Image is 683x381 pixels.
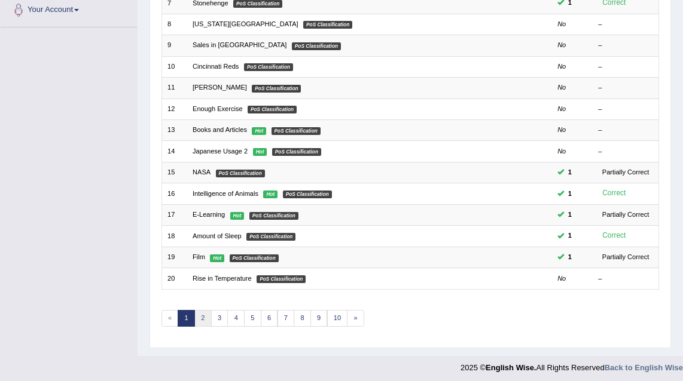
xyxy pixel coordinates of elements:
[564,167,575,178] span: You can still take this question
[564,210,575,220] span: You can still take this question
[161,120,187,141] td: 13
[193,211,225,218] a: E-Learning
[598,105,653,114] div: –
[193,275,252,282] a: Rise in Temperature
[564,189,575,199] span: You can still take this question
[252,127,266,135] em: Hot
[598,230,630,242] div: Correct
[486,363,536,372] strong: English Wise.
[564,252,575,263] span: You can still take this question
[557,20,566,27] em: No
[244,63,293,71] em: PoS Classification
[161,141,187,162] td: 14
[278,310,295,327] a: 7
[244,310,261,327] a: 5
[193,253,205,260] a: Film
[193,190,258,197] a: Intelligence of Animals
[272,127,321,135] em: PoS Classification
[161,204,187,225] td: 17
[598,167,653,178] div: Partially Correct
[598,274,653,284] div: –
[294,310,311,327] a: 8
[193,84,247,91] a: [PERSON_NAME]
[193,168,211,176] a: NASA
[557,105,566,112] em: No
[230,212,245,220] em: Hot
[272,148,321,156] em: PoS Classification
[261,310,278,327] a: 6
[252,85,301,93] em: PoS Classification
[193,148,248,155] a: Japanese Usage 2
[598,41,653,50] div: –
[211,310,228,327] a: 3
[210,254,224,262] em: Hot
[461,356,683,373] div: 2025 © All Rights Reserved
[310,310,328,327] a: 9
[598,125,653,135] div: –
[161,162,187,183] td: 15
[598,210,653,220] div: Partially Correct
[193,126,247,133] a: Books and Articles
[161,78,187,99] td: 11
[557,41,566,48] em: No
[178,310,195,327] a: 1
[283,190,332,198] em: PoS Classification
[161,35,187,56] td: 9
[557,148,566,155] em: No
[263,190,278,198] em: Hot
[193,63,239,70] a: Cincinnati Reds
[303,21,352,29] em: PoS Classification
[564,231,575,241] span: You can still take this question
[557,275,566,282] em: No
[598,147,653,156] div: –
[598,83,653,93] div: –
[193,41,286,48] a: Sales in [GEOGRAPHIC_DATA]
[327,310,348,327] a: 10
[292,42,341,50] em: PoS Classification
[161,268,187,289] td: 20
[193,232,242,239] a: Amount of Sleep
[161,14,187,35] td: 8
[257,275,306,283] em: PoS Classification
[605,363,683,372] a: Back to English Wise
[598,62,653,72] div: –
[598,20,653,29] div: –
[227,310,245,327] a: 4
[161,99,187,119] td: 12
[193,20,298,27] a: [US_STATE][GEOGRAPHIC_DATA]
[347,310,364,327] a: »
[193,105,243,112] a: Enough Exercise
[161,247,187,268] td: 19
[248,106,297,113] em: PoS Classification
[557,126,566,133] em: No
[557,63,566,70] em: No
[161,56,187,77] td: 10
[194,310,212,327] a: 2
[557,84,566,91] em: No
[598,252,653,263] div: Partially Correct
[161,183,187,204] td: 16
[230,254,279,262] em: PoS Classification
[161,310,179,327] span: «
[249,212,298,220] em: PoS Classification
[253,148,267,156] em: Hot
[598,188,630,199] div: Correct
[246,233,295,241] em: PoS Classification
[161,226,187,247] td: 18
[216,170,265,177] em: PoS Classification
